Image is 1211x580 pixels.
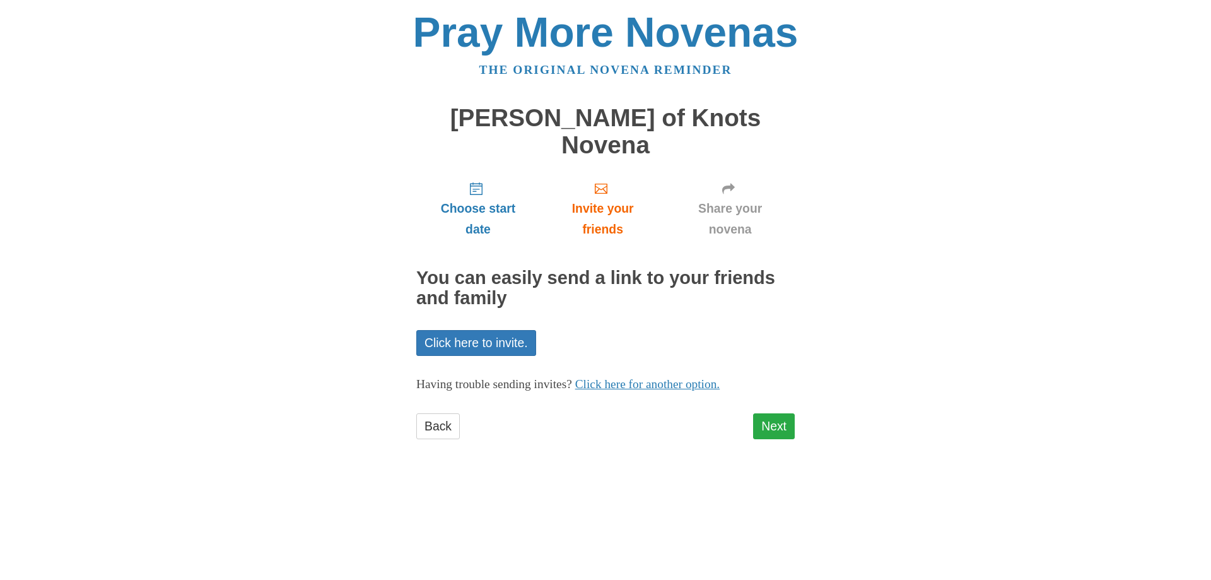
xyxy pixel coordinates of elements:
[416,171,540,246] a: Choose start date
[575,377,720,391] a: Click here for another option.
[665,171,795,246] a: Share your novena
[678,198,782,240] span: Share your novena
[553,198,653,240] span: Invite your friends
[416,377,572,391] span: Having trouble sending invites?
[540,171,665,246] a: Invite your friends
[753,413,795,439] a: Next
[416,330,536,356] a: Click here to invite.
[429,198,527,240] span: Choose start date
[416,268,795,309] h2: You can easily send a link to your friends and family
[416,105,795,158] h1: [PERSON_NAME] of Knots Novena
[413,9,799,56] a: Pray More Novenas
[479,63,732,76] a: The original novena reminder
[416,413,460,439] a: Back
